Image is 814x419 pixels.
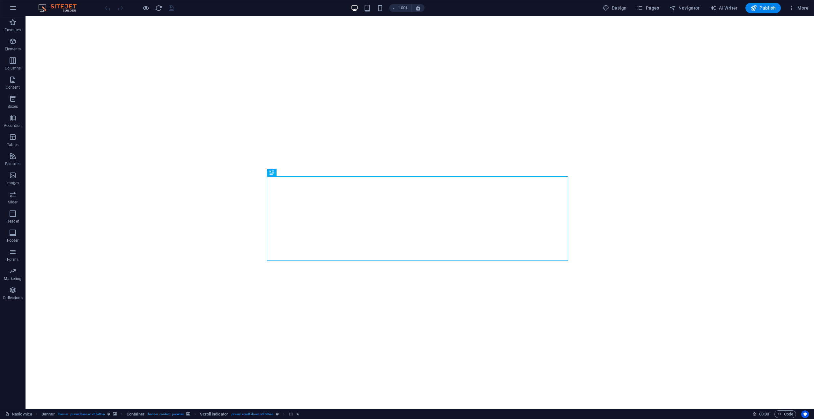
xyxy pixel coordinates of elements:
button: Publish [745,3,781,13]
button: Usercentrics [801,410,809,418]
span: Click to select. Double-click to edit [41,410,55,418]
h6: 100% [399,4,409,12]
button: AI Writer [707,3,740,13]
button: Navigator [667,3,702,13]
button: Design [600,3,629,13]
i: This element contains a background [186,412,190,416]
span: 00 00 [759,410,769,418]
p: Header [6,219,19,224]
i: This element is a customizable preset [276,412,279,416]
p: Images [6,180,19,186]
p: Marketing [4,276,21,281]
p: Forms [7,257,18,262]
h6: Session time [752,410,769,418]
p: Favorites [4,27,21,33]
span: . banner .preset-banner-v3-tattoo [57,410,105,418]
div: Design (Ctrl+Alt+Y) [600,3,629,13]
p: Tables [7,142,18,147]
span: Code [777,410,793,418]
p: Content [6,85,20,90]
i: Element contains an animation [296,412,299,416]
button: reload [155,4,162,12]
i: On resize automatically adjust zoom level to fit chosen device. [415,5,421,11]
i: Reload page [155,4,162,12]
a: Click to cancel selection. Double-click to open Pages [5,410,32,418]
span: Pages [637,5,659,11]
span: AI Writer [710,5,738,11]
button: 100% [389,4,412,12]
span: Click to select. Double-click to edit [200,410,228,418]
p: Elements [5,47,21,52]
span: Publish [751,5,776,11]
span: . banner-content .parallax [147,410,184,418]
i: This element contains a background [113,412,117,416]
img: Editor Logo [37,4,85,12]
p: Columns [5,66,21,71]
nav: breadcrumb [41,410,299,418]
p: Features [5,161,20,166]
span: Design [603,5,627,11]
i: This element is a customizable preset [107,412,110,416]
span: . preset-scroll-down-v3-tattoo [231,410,273,418]
button: Click here to leave preview mode and continue editing [142,4,150,12]
button: More [786,3,811,13]
p: Slider [8,200,18,205]
p: Footer [7,238,18,243]
button: Pages [634,3,662,13]
span: Click to select. Double-click to edit [127,410,144,418]
p: Collections [3,295,22,300]
span: Navigator [670,5,700,11]
button: Code [774,410,796,418]
p: Accordion [4,123,22,128]
span: Click to select. Double-click to edit [289,410,294,418]
span: More [788,5,809,11]
span: : [764,412,765,416]
p: Boxes [8,104,18,109]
